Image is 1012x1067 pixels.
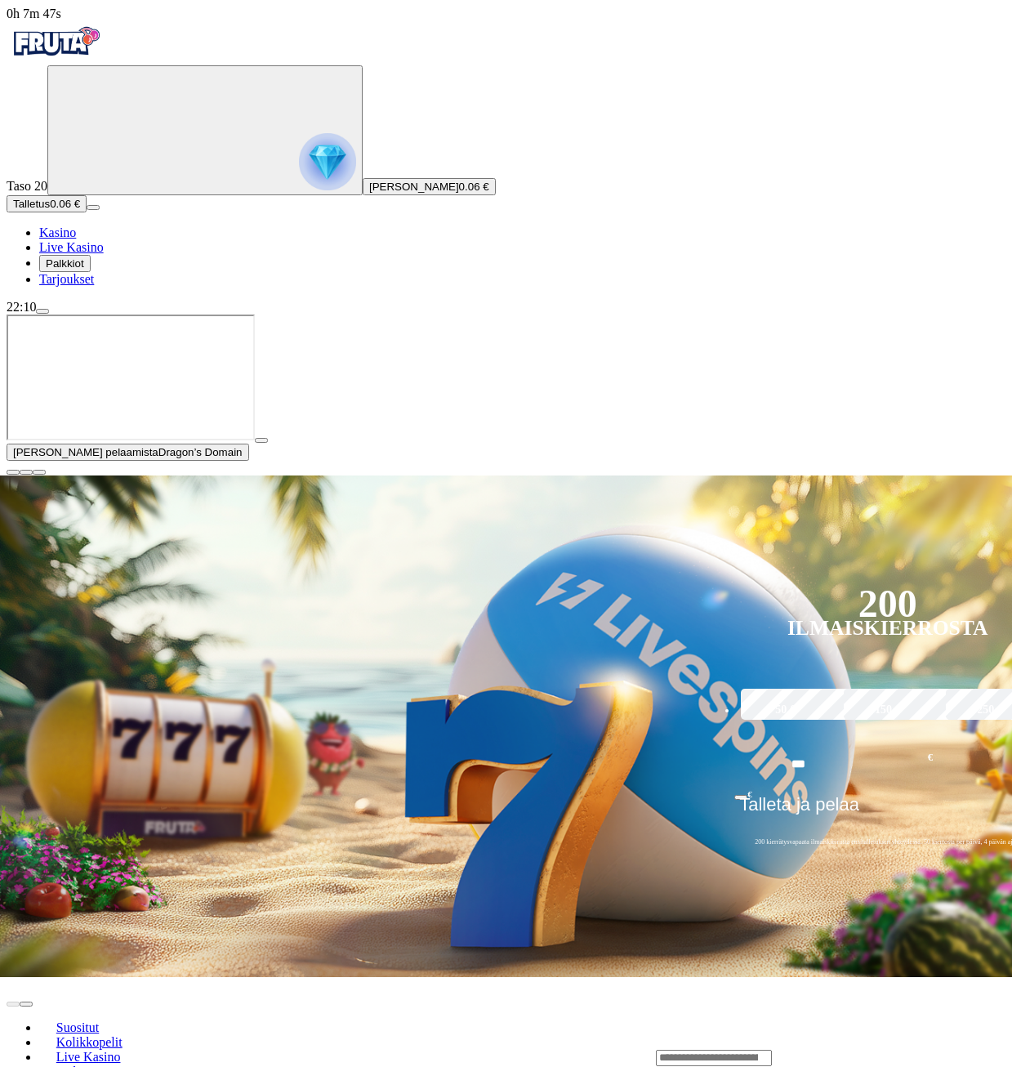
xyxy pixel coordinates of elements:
[7,470,20,475] button: close icon
[299,133,356,190] img: reward progress
[840,686,936,734] label: 150 €
[747,789,752,799] span: €
[7,179,47,193] span: Taso 20
[39,225,76,239] a: diamond iconKasino
[7,51,105,65] a: Fruta
[33,470,46,475] button: fullscreen icon
[39,255,91,272] button: reward iconPalkkiot
[737,686,833,734] label: 50 €
[50,1035,129,1049] span: Kolikkopelit
[13,198,50,210] span: Talletus
[7,195,87,212] button: Talletusplus icon0.06 €
[459,181,489,193] span: 0.06 €
[7,315,255,440] iframe: Dragon’s Domain
[39,272,94,286] a: gift-inverted iconTarjoukset
[50,1050,127,1064] span: Live Kasino
[87,205,100,210] button: menu
[50,1020,105,1034] span: Suositut
[39,1016,116,1040] a: Suositut
[39,1030,139,1055] a: Kolikkopelit
[7,7,61,20] span: user session time
[7,444,249,461] button: [PERSON_NAME] pelaamistaDragon’s Domain
[928,750,933,766] span: €
[50,198,80,210] span: 0.06 €
[7,300,36,314] span: 22:10
[36,309,49,314] button: menu
[39,240,104,254] span: Live Kasino
[46,257,84,270] span: Palkkiot
[20,1002,33,1007] button: next slide
[787,618,988,638] div: Ilmaiskierrosta
[13,446,158,458] span: [PERSON_NAME] pelaamista
[255,438,268,443] button: play icon
[656,1050,772,1066] input: Search
[47,65,363,195] button: reward progress
[363,178,496,195] button: [PERSON_NAME]0.06 €
[858,594,917,614] div: 200
[39,225,76,239] span: Kasino
[369,181,459,193] span: [PERSON_NAME]
[7,21,105,62] img: Fruta
[739,794,859,827] span: Talleta ja pelaa
[7,21,1005,287] nav: Primary
[158,446,243,458] span: Dragon’s Domain
[20,470,33,475] button: chevron-down icon
[39,272,94,286] span: Tarjoukset
[39,240,104,254] a: poker-chip iconLive Kasino
[7,1002,20,1007] button: prev slide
